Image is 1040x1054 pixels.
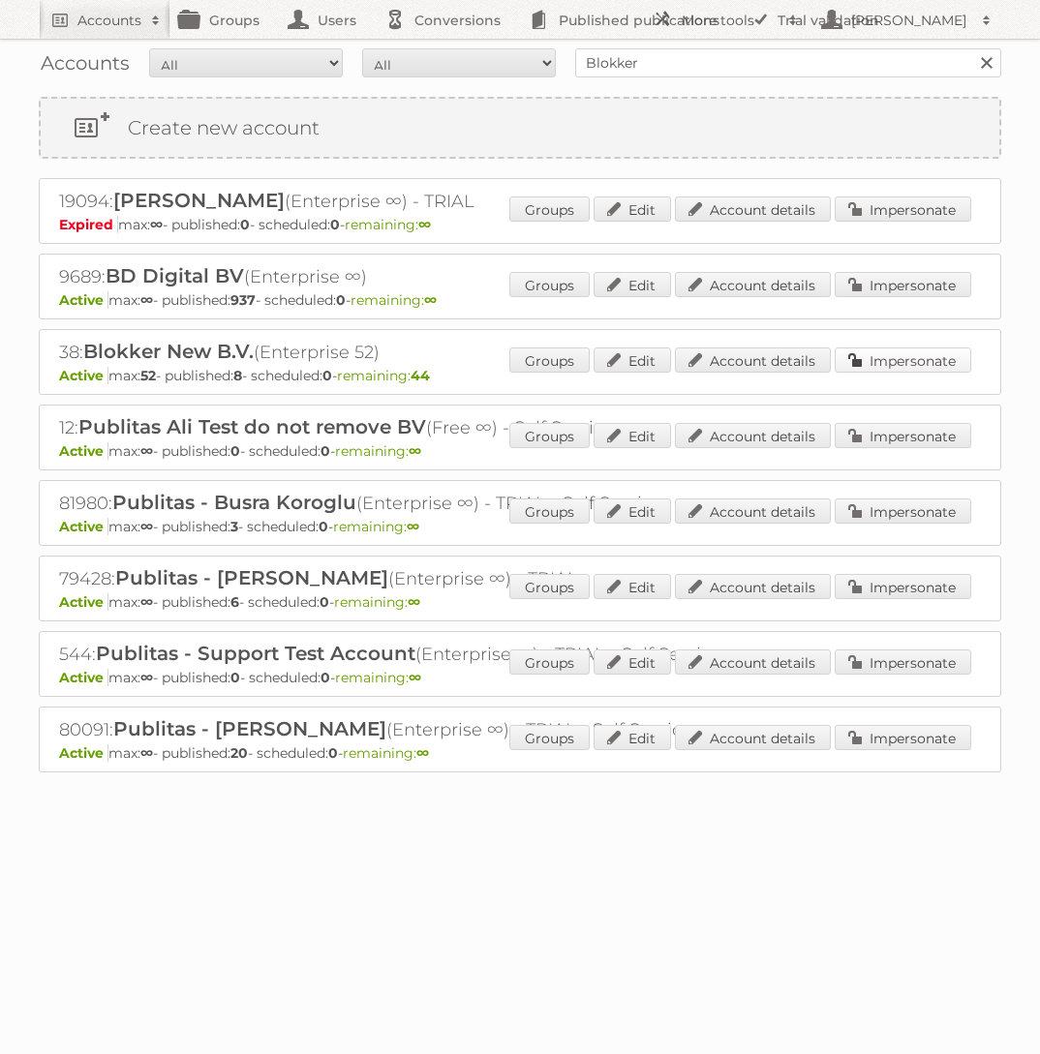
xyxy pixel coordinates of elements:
[230,593,239,611] strong: 6
[835,649,971,675] a: Impersonate
[835,196,971,222] a: Impersonate
[59,189,737,214] h2: 19094: (Enterprise ∞) - TRIAL
[140,291,153,309] strong: ∞
[835,725,971,750] a: Impersonate
[59,216,981,233] p: max: - published: - scheduled: -
[59,340,737,365] h2: 38: (Enterprise 52)
[140,442,153,460] strong: ∞
[594,498,671,524] a: Edit
[594,423,671,448] a: Edit
[333,518,419,535] span: remaining:
[328,744,338,762] strong: 0
[59,669,108,686] span: Active
[343,744,429,762] span: remaining:
[230,744,248,762] strong: 20
[321,669,330,686] strong: 0
[59,291,108,309] span: Active
[409,669,421,686] strong: ∞
[594,574,671,599] a: Edit
[59,744,108,762] span: Active
[140,669,153,686] strong: ∞
[509,574,590,599] a: Groups
[330,216,340,233] strong: 0
[594,725,671,750] a: Edit
[335,669,421,686] span: remaining:
[675,272,831,297] a: Account details
[113,189,285,212] span: [PERSON_NAME]
[41,99,999,157] a: Create new account
[835,498,971,524] a: Impersonate
[509,196,590,222] a: Groups
[140,593,153,611] strong: ∞
[59,717,737,742] h2: 80091: (Enterprise ∞) - TRIAL - Self Service
[509,272,590,297] a: Groups
[113,717,386,740] span: Publitas - [PERSON_NAME]
[230,291,256,309] strong: 937
[321,442,330,460] strong: 0
[675,347,831,373] a: Account details
[83,340,254,363] span: Blokker New B.V.
[77,11,141,30] h2: Accounts
[594,196,671,222] a: Edit
[675,196,831,222] a: Account details
[424,291,437,309] strong: ∞
[835,423,971,448] a: Impersonate
[140,518,153,535] strong: ∞
[150,216,163,233] strong: ∞
[675,649,831,675] a: Account details
[59,744,981,762] p: max: - published: - scheduled: -
[59,593,981,611] p: max: - published: - scheduled: -
[335,442,421,460] span: remaining:
[140,744,153,762] strong: ∞
[509,498,590,524] a: Groups
[59,669,981,686] p: max: - published: - scheduled: -
[78,415,426,438] span: Publitas Ali Test do not remove BV
[675,574,831,599] a: Account details
[320,593,329,611] strong: 0
[59,642,737,667] h2: 544: (Enterprise ∞) - TRIAL - Self Service
[115,566,388,589] span: Publitas - [PERSON_NAME]
[835,272,971,297] a: Impersonate
[409,442,421,460] strong: ∞
[59,291,981,309] p: max: - published: - scheduled: -
[675,423,831,448] a: Account details
[59,491,737,516] h2: 81980: (Enterprise ∞) - TRIAL - Self Service
[416,744,429,762] strong: ∞
[336,291,346,309] strong: 0
[59,442,108,460] span: Active
[675,498,831,524] a: Account details
[230,669,240,686] strong: 0
[337,367,430,384] span: remaining:
[835,574,971,599] a: Impersonate
[59,518,981,535] p: max: - published: - scheduled: -
[59,216,118,233] span: Expired
[59,518,108,535] span: Active
[351,291,437,309] span: remaining:
[96,642,415,665] span: Publitas - Support Test Account
[59,593,108,611] span: Active
[594,649,671,675] a: Edit
[411,367,430,384] strong: 44
[140,367,156,384] strong: 52
[408,593,420,611] strong: ∞
[334,593,420,611] span: remaining:
[835,347,971,373] a: Impersonate
[509,649,590,675] a: Groups
[59,415,737,440] h2: 12: (Free ∞) - Self Service
[594,347,671,373] a: Edit
[682,11,779,30] h2: More tools
[230,518,238,535] strong: 3
[509,423,590,448] a: Groups
[59,566,737,591] h2: 79428: (Enterprise ∞) - TRIAL
[319,518,328,535] strong: 0
[509,725,590,750] a: Groups
[59,442,981,460] p: max: - published: - scheduled: -
[594,272,671,297] a: Edit
[418,216,431,233] strong: ∞
[846,11,972,30] h2: [PERSON_NAME]
[233,367,242,384] strong: 8
[59,367,981,384] p: max: - published: - scheduled: -
[675,725,831,750] a: Account details
[106,264,244,287] span: BD Digital BV
[112,491,356,514] span: Publitas - Busra Koroglu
